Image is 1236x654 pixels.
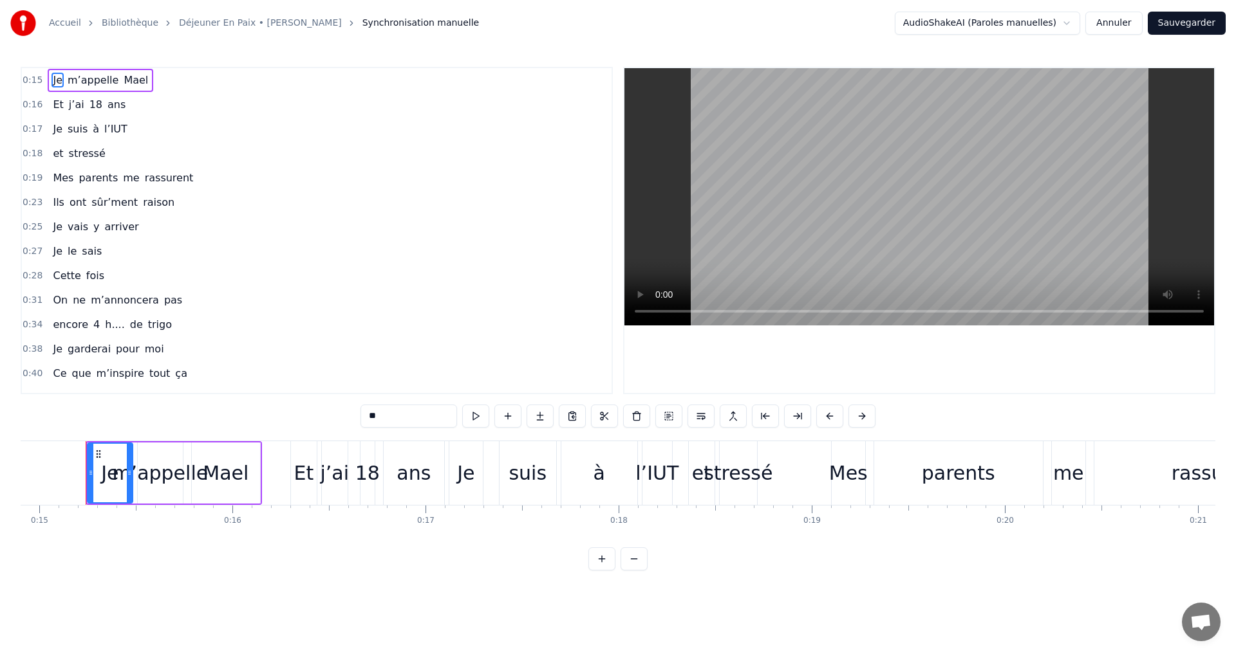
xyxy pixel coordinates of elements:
[23,147,42,160] span: 0:18
[23,343,42,356] span: 0:38
[148,366,171,381] span: tout
[51,390,64,405] span: Et
[635,459,679,487] div: l’IUT
[104,219,140,234] span: arriver
[594,459,605,487] div: à
[1182,603,1221,641] div: Ouvrir le chat
[51,293,69,307] span: On
[51,146,64,161] span: et
[509,459,547,487] div: suis
[224,516,241,526] div: 0:16
[23,123,42,136] span: 0:17
[692,459,711,487] div: et
[68,195,88,210] span: ont
[997,516,1014,526] div: 0:20
[70,366,92,381] span: que
[362,17,480,30] span: Synchronisation manuelle
[91,122,100,136] span: à
[397,459,431,487] div: ans
[66,244,78,259] span: le
[68,97,86,112] span: j’ai
[10,10,36,36] img: youka
[104,317,126,332] span: h....
[23,221,42,233] span: 0:25
[1053,459,1084,487] div: me
[417,516,435,526] div: 0:17
[294,459,314,487] div: Et
[92,219,100,234] span: y
[88,97,104,112] span: 18
[1085,12,1142,35] button: Annuler
[49,17,81,30] a: Accueil
[144,341,165,356] span: moi
[51,170,75,185] span: Mes
[92,317,101,332] span: 4
[51,317,89,332] span: encore
[144,170,195,185] span: rassurent
[66,341,112,356] span: garderai
[68,390,89,405] span: moi
[23,74,42,87] span: 0:15
[23,367,42,380] span: 0:40
[66,73,120,87] span: m’appelle
[49,17,479,30] nav: breadcrumb
[89,293,160,307] span: m’annoncera
[51,366,68,381] span: Ce
[51,73,64,87] span: Je
[23,318,42,331] span: 0:34
[51,97,64,112] span: Et
[133,390,142,405] span: j’
[51,268,82,283] span: Cette
[163,293,183,307] span: pas
[51,122,64,136] span: Je
[92,390,107,405] span: ce
[77,170,119,185] span: parents
[115,341,141,356] span: pour
[355,459,380,487] div: 18
[68,146,107,161] span: stressé
[320,459,349,487] div: j’ai
[610,516,628,526] div: 0:18
[112,459,208,487] div: m’appelle
[102,17,158,30] a: Bibliothèque
[803,516,821,526] div: 0:19
[95,366,145,381] span: m’inspire
[51,341,64,356] span: Je
[23,172,42,185] span: 0:19
[922,459,995,487] div: parents
[101,459,118,487] div: Je
[109,390,131,405] span: que
[106,97,127,112] span: ans
[1190,516,1207,526] div: 0:21
[1148,12,1226,35] button: Sauvegarder
[23,98,42,111] span: 0:16
[90,195,139,210] span: sûr’ment
[23,196,42,209] span: 0:23
[103,122,129,136] span: l’IUT
[51,219,64,234] span: Je
[122,170,140,185] span: me
[66,219,89,234] span: vais
[145,390,183,405] span: voulais
[51,195,66,210] span: Ils
[704,459,772,487] div: stressé
[71,293,87,307] span: ne
[31,516,48,526] div: 0:15
[23,294,42,307] span: 0:31
[23,392,42,404] span: 0:42
[142,195,176,210] span: raison
[122,73,149,87] span: Mael
[23,245,42,258] span: 0:27
[174,366,189,381] span: ça
[23,269,42,282] span: 0:28
[457,459,474,487] div: Je
[80,244,103,259] span: sais
[829,459,868,487] div: Mes
[129,317,144,332] span: de
[179,17,342,30] a: Déjeuner En Paix • [PERSON_NAME]
[203,459,248,487] div: Mael
[85,268,106,283] span: fois
[66,122,89,136] span: suis
[51,244,64,259] span: Je
[147,317,173,332] span: trigo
